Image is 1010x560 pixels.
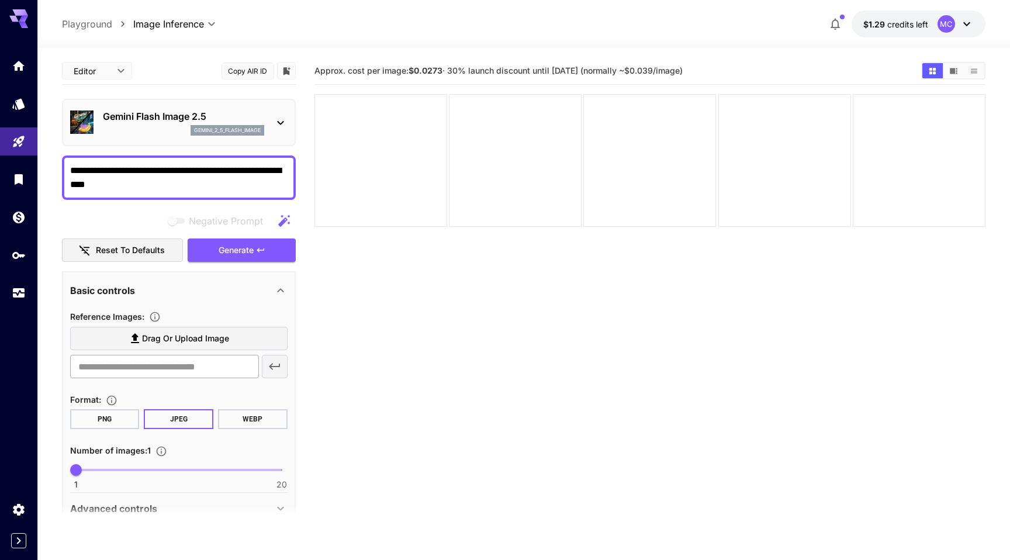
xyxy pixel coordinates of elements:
[74,65,110,77] span: Editor
[62,238,184,262] button: Reset to defaults
[12,134,26,149] div: Playground
[11,533,26,548] button: Expand sidebar
[70,327,288,351] label: Drag or upload image
[12,172,26,186] div: Library
[70,502,157,516] p: Advanced controls
[943,63,964,78] button: Show images in video view
[188,238,295,262] button: Generate
[219,243,254,258] span: Generate
[70,395,101,405] span: Format :
[101,395,122,406] button: Choose the file format for the output image.
[62,17,112,31] a: Playground
[144,409,213,429] button: JPEG
[12,248,26,262] div: API Keys
[12,58,26,73] div: Home
[70,445,151,455] span: Number of images : 1
[142,331,229,346] span: Drag or upload image
[12,210,26,224] div: Wallet
[281,64,292,78] button: Add to library
[222,63,274,79] button: Copy AIR ID
[144,311,165,323] button: Upload a reference image to guide the result. This is needed for Image-to-Image or Inpainting. Su...
[70,105,288,140] div: Gemini Flash Image 2.5gemini_2_5_flash_image
[314,65,683,75] span: Approx. cost per image: · 30% launch discount until [DATE] (normally ~$0.039/image)
[12,286,26,300] div: Usage
[70,312,144,322] span: Reference Images :
[70,495,288,523] div: Advanced controls
[964,63,984,78] button: Show images in list view
[12,502,26,517] div: Settings
[133,17,204,31] span: Image Inference
[70,284,135,298] p: Basic controls
[276,479,287,490] span: 20
[165,213,272,228] span: Negative prompts are not compatible with the selected model.
[62,17,133,31] nav: breadcrumb
[70,409,140,429] button: PNG
[218,409,288,429] button: WEBP
[74,479,78,490] span: 1
[194,126,261,134] p: gemini_2_5_flash_image
[887,19,928,29] span: credits left
[922,63,943,78] button: Show images in grid view
[12,96,26,111] div: Models
[852,11,985,37] button: $1.28917MC
[70,276,288,305] div: Basic controls
[921,62,985,79] div: Show images in grid viewShow images in video viewShow images in list view
[409,65,442,75] b: $0.0273
[938,15,955,33] div: MC
[863,18,928,30] div: $1.28917
[151,445,172,457] button: Specify how many images to generate in a single request. Each image generation will be charged se...
[863,19,887,29] span: $1.29
[103,109,264,123] p: Gemini Flash Image 2.5
[189,214,263,228] span: Negative Prompt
